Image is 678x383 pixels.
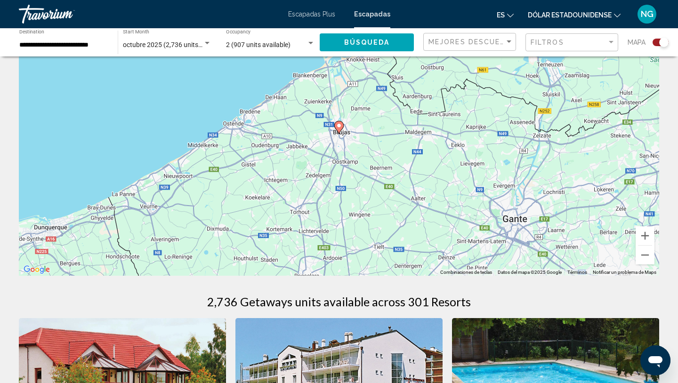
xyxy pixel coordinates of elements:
a: Notificar un problema de Maps [593,270,656,275]
a: Travorium [19,5,279,24]
button: Cambiar idioma [497,8,514,22]
a: Escapadas Plus [288,10,335,18]
button: Ampliar [636,226,654,245]
font: Dólar estadounidense [528,11,612,19]
span: Mapa [628,36,646,49]
span: Búsqueda [344,39,390,47]
button: Búsqueda [320,33,414,51]
mat-select: Sort by [428,38,513,46]
a: Escapadas [354,10,390,18]
a: Términos (se abre en una nueva pestaña) [567,270,587,275]
span: 2 (907 units available) [226,41,291,48]
span: Mejores descuentos [428,38,523,46]
button: Menú de usuario [635,4,659,24]
span: Datos del mapa ©2025 Google [498,270,562,275]
img: Google [21,263,52,276]
button: Cambiar moneda [528,8,621,22]
button: Combinaciones de teclas [440,269,492,276]
a: Abre esta zona en Google Maps (se abre en una nueva ventana) [21,263,52,276]
font: es [497,11,505,19]
iframe: Botón para iniciar la ventana de mensajería [640,345,670,375]
h1: 2,736 Getaways units available across 301 Resorts [207,295,471,309]
span: Filtros [531,39,564,46]
font: NG [641,9,654,19]
button: Filter [525,33,618,52]
button: Reducir [636,246,654,264]
span: octubre 2025 (2,736 units available) [123,41,228,48]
